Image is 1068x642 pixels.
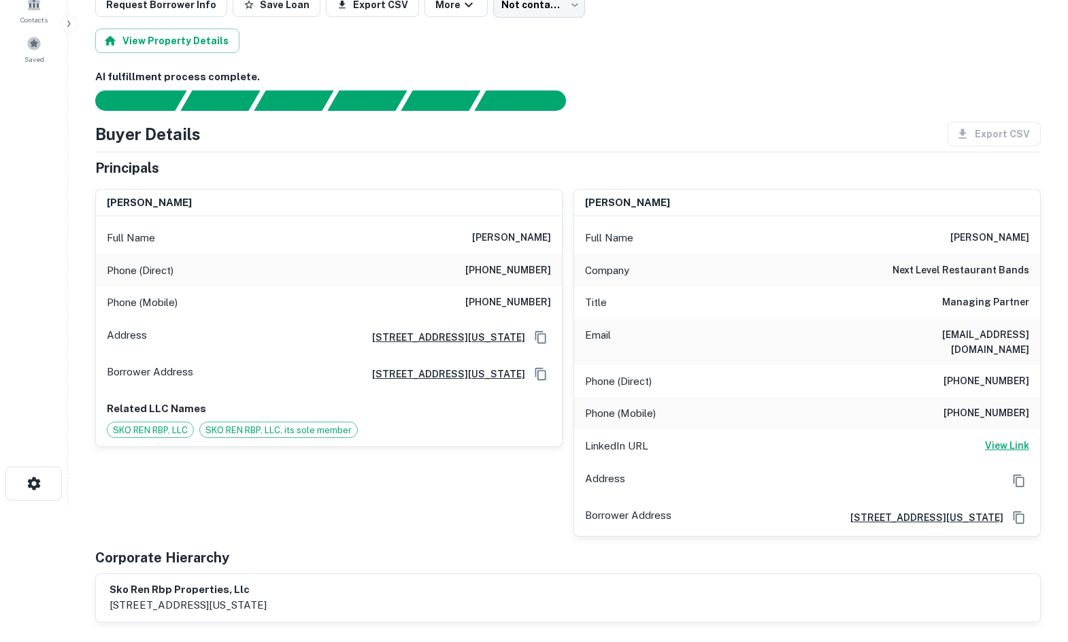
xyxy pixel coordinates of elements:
[531,364,551,384] button: Copy Address
[4,31,64,67] a: Saved
[107,263,173,279] p: Phone (Direct)
[110,582,267,598] h6: sko ren rbp properties, llc
[839,510,1003,525] a: [STREET_ADDRESS][US_STATE]
[585,294,607,311] p: Title
[24,54,44,65] span: Saved
[95,158,159,178] h5: Principals
[944,405,1029,422] h6: [PHONE_NUMBER]
[950,230,1029,246] h6: [PERSON_NAME]
[361,330,525,345] a: [STREET_ADDRESS][US_STATE]
[942,294,1029,311] h6: Managing Partner
[585,373,652,390] p: Phone (Direct)
[95,69,1041,85] h6: AI fulfillment process complete.
[107,401,551,417] p: Related LLC Names
[95,122,201,146] h4: Buyer Details
[1000,533,1068,598] iframe: Chat Widget
[475,90,582,111] div: AI fulfillment process complete.
[327,90,407,111] div: Principals found, AI now looking for contact information...
[180,90,260,111] div: Your request is received and processing...
[585,230,633,246] p: Full Name
[585,507,671,528] p: Borrower Address
[107,327,147,348] p: Address
[531,327,551,348] button: Copy Address
[401,90,480,111] div: Principals found, still searching for contact information. This may take time...
[95,29,239,53] button: View Property Details
[472,230,551,246] h6: [PERSON_NAME]
[107,195,192,211] h6: [PERSON_NAME]
[254,90,333,111] div: Documents found, AI parsing details...
[110,597,267,613] p: [STREET_ADDRESS][US_STATE]
[585,438,648,454] p: LinkedIn URL
[1009,471,1029,491] button: Copy Address
[107,364,193,384] p: Borrower Address
[585,263,629,279] p: Company
[585,327,611,357] p: Email
[944,373,1029,390] h6: [PHONE_NUMBER]
[585,471,625,491] p: Address
[20,14,48,25] span: Contacts
[585,195,670,211] h6: [PERSON_NAME]
[361,367,525,382] a: [STREET_ADDRESS][US_STATE]
[95,547,229,568] h5: Corporate Hierarchy
[79,90,181,111] div: Sending borrower request to AI...
[985,438,1029,453] h6: View Link
[465,263,551,279] h6: [PHONE_NUMBER]
[200,424,357,437] span: SKO REN RBP, LLC, its sole member
[892,263,1029,279] h6: next level restaurant bands
[107,424,193,437] span: SKO REN RBP, LLC
[985,438,1029,454] a: View Link
[107,294,178,311] p: Phone (Mobile)
[585,405,656,422] p: Phone (Mobile)
[107,230,155,246] p: Full Name
[1009,507,1029,528] button: Copy Address
[465,294,551,311] h6: [PHONE_NUMBER]
[866,327,1029,357] h6: [EMAIL_ADDRESS][DOMAIN_NAME]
